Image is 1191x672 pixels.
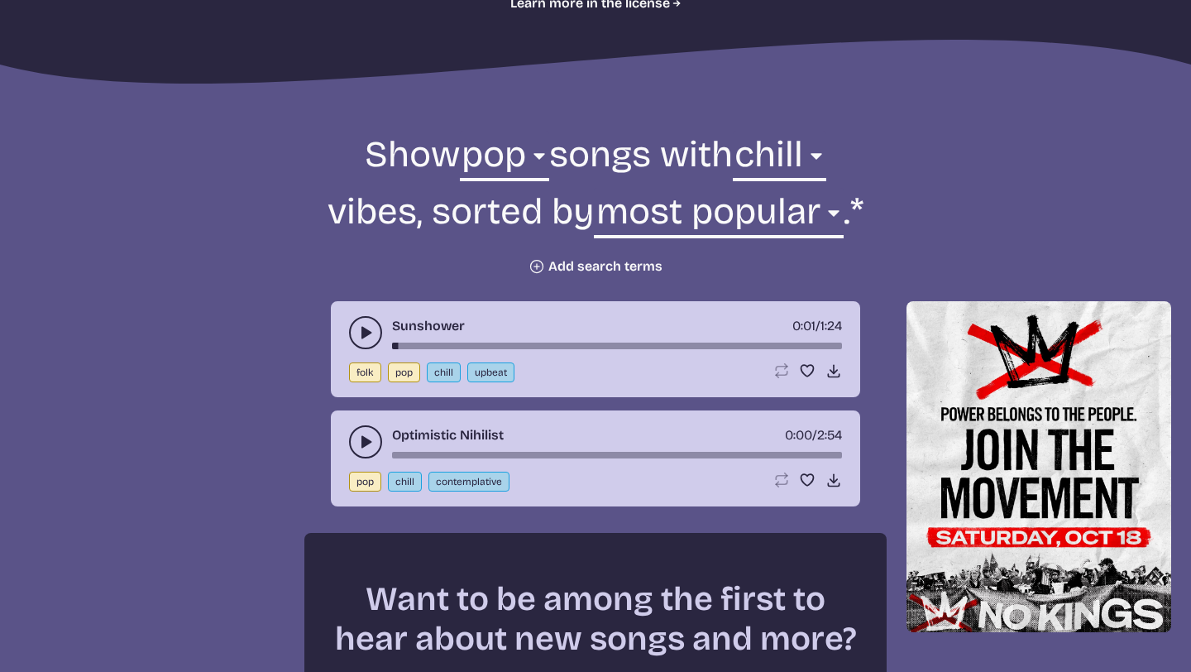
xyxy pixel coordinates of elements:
[388,362,420,382] button: pop
[733,131,826,188] select: vibe
[772,472,789,488] button: Loop
[349,316,382,349] button: play-pause toggle
[349,472,381,492] button: pop
[392,316,465,336] a: Sunshower
[388,472,422,492] button: chill
[792,318,816,334] span: timer
[460,131,549,188] select: genre
[428,472,509,492] button: contemplative
[799,472,816,488] button: Favorite
[392,343,842,349] div: song-time-bar
[392,425,504,445] a: Optimistic Nihilist
[817,427,842,443] span: 2:54
[146,131,1045,275] form: Show songs with vibes, sorted by .
[392,452,842,458] div: song-time-bar
[334,579,857,659] h2: Want to be among the first to hear about new songs and more?
[529,258,662,275] button: Add search terms
[792,316,842,336] div: /
[906,301,1171,632] img: Help save our democracy!
[799,362,816,379] button: Favorite
[349,362,381,382] button: folk
[785,425,842,445] div: /
[785,427,812,443] span: timer
[467,362,514,382] button: upbeat
[427,362,461,382] button: chill
[349,425,382,458] button: play-pause toggle
[772,362,789,379] button: Loop
[820,318,842,334] span: 1:24
[594,188,843,245] select: sorting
